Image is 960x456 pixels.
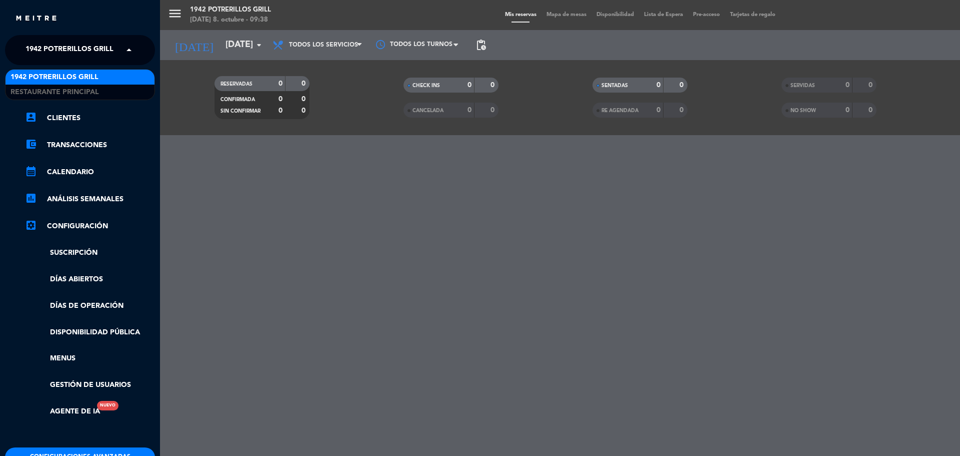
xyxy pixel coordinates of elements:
[25,193,155,205] a: assessmentANÁLISIS SEMANALES
[25,219,37,231] i: settings_applications
[10,72,98,83] span: 1942 Potrerillos Grill
[25,220,155,232] a: Configuración
[10,87,99,98] span: Restaurante Principal
[25,111,37,123] i: account_box
[25,274,155,285] a: Días abiertos
[25,138,37,150] i: account_balance_wallet
[15,15,57,23] img: MEITRE
[25,112,155,124] a: account_boxClientes
[25,327,155,338] a: Disponibilidad pública
[25,139,155,151] a: account_balance_walletTransacciones
[25,165,37,177] i: calendar_month
[25,247,155,259] a: Suscripción
[25,300,155,312] a: Días de Operación
[25,353,155,364] a: Menus
[25,166,155,178] a: calendar_monthCalendario
[25,192,37,204] i: assessment
[25,406,100,417] a: Agente de IANuevo
[25,40,113,61] span: 1942 Potrerillos Grill
[25,379,155,391] a: Gestión de usuarios
[97,401,118,410] div: Nuevo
